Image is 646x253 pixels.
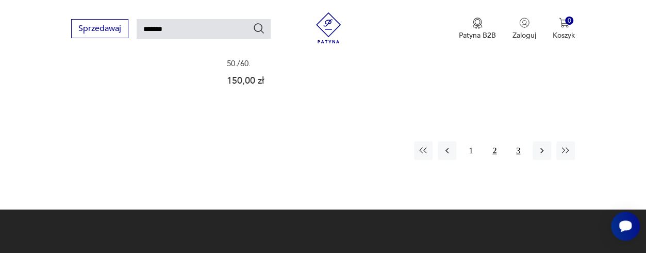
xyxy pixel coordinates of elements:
button: Zaloguj [512,18,536,40]
button: Patyna B2B [459,18,496,40]
p: Patyna B2B [459,30,496,40]
button: Szukaj [253,22,265,35]
p: Zaloguj [512,30,536,40]
p: Koszyk [553,30,575,40]
iframe: Smartsupp widget button [611,212,640,241]
p: 150,00 zł [227,76,328,85]
button: Sprzedawaj [71,19,128,38]
h3: Wazon, proj. [PERSON_NAME], lata 50./60. [227,42,328,68]
img: Ikona medalu [472,18,483,29]
a: Sprzedawaj [71,26,128,33]
div: 0 [565,17,574,25]
a: Ikona medaluPatyna B2B [459,18,496,40]
img: Patyna - sklep z meblami i dekoracjami vintage [313,12,344,43]
button: 3 [509,141,527,160]
button: 2 [485,141,504,160]
img: Ikonka użytkownika [519,18,529,28]
button: 1 [461,141,480,160]
button: 0Koszyk [553,18,575,40]
img: Ikona koszyka [559,18,569,28]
